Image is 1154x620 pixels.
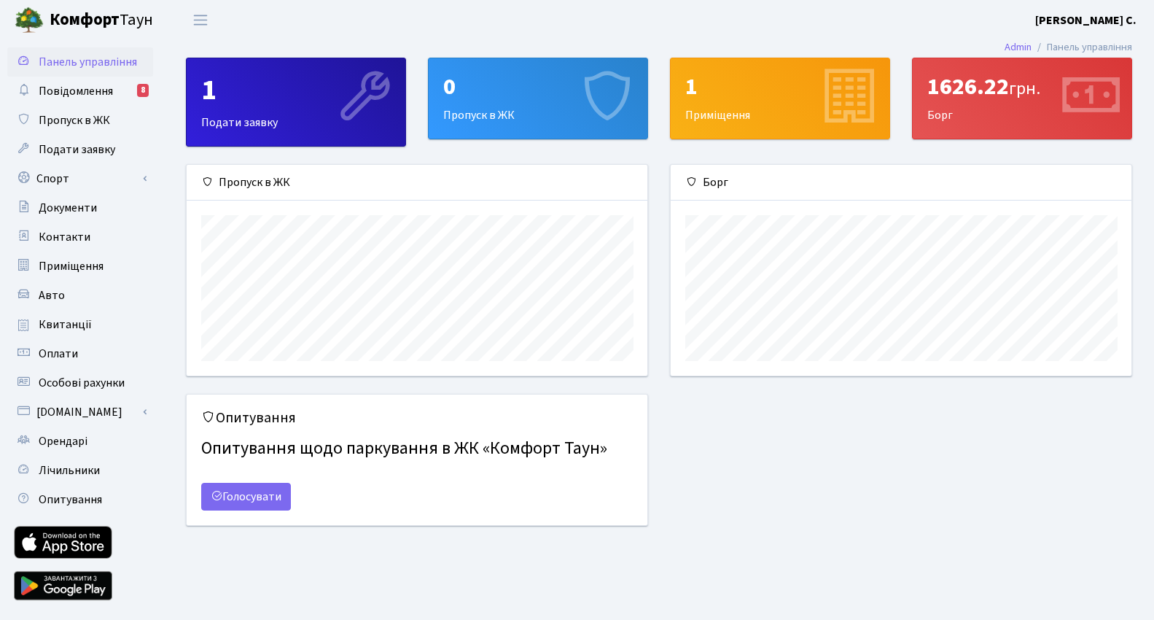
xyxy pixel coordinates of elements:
[7,47,153,77] a: Панель управління
[137,84,149,97] div: 8
[428,58,648,139] a: 0Пропуск в ЖК
[187,165,647,201] div: Пропуск в ЖК
[1035,12,1137,28] b: [PERSON_NAME] С.
[201,483,291,511] a: Голосувати
[39,258,104,274] span: Приміщення
[7,427,153,456] a: Орендарі
[201,73,391,108] div: 1
[39,375,125,391] span: Особові рахунки
[671,58,889,139] div: Приміщення
[1035,12,1137,29] a: [PERSON_NAME] С.
[39,54,137,70] span: Панель управління
[670,58,890,139] a: 1Приміщення
[39,287,65,303] span: Авто
[7,222,153,252] a: Контакти
[1032,39,1132,55] li: Панель управління
[685,73,875,101] div: 1
[201,433,633,465] h4: Опитування щодо паркування в ЖК «Комфорт Таун»
[913,58,1131,139] div: Борг
[39,142,115,158] span: Подати заявку
[7,193,153,222] a: Документи
[7,252,153,281] a: Приміщення
[39,317,92,333] span: Квитанції
[39,83,113,99] span: Повідомлення
[7,281,153,310] a: Авто
[7,456,153,485] a: Лічильники
[39,492,102,508] span: Опитування
[7,77,153,106] a: Повідомлення8
[39,462,100,478] span: Лічильники
[671,165,1131,201] div: Борг
[983,32,1154,63] nav: breadcrumb
[39,346,78,362] span: Оплати
[7,135,153,164] a: Подати заявку
[7,339,153,368] a: Оплати
[7,310,153,339] a: Квитанції
[182,8,219,32] button: Переключити навігацію
[187,58,405,146] div: Подати заявку
[443,73,633,101] div: 0
[39,433,87,449] span: Орендарі
[15,6,44,35] img: logo.png
[186,58,406,147] a: 1Подати заявку
[7,164,153,193] a: Спорт
[1005,39,1032,55] a: Admin
[7,398,153,427] a: [DOMAIN_NAME]
[1009,76,1040,101] span: грн.
[39,229,90,245] span: Контакти
[50,8,120,31] b: Комфорт
[7,485,153,514] a: Опитування
[927,73,1117,101] div: 1626.22
[201,409,633,427] h5: Опитування
[39,112,110,128] span: Пропуск в ЖК
[7,368,153,398] a: Особові рахунки
[50,8,153,33] span: Таун
[39,200,97,216] span: Документи
[429,58,647,139] div: Пропуск в ЖК
[7,106,153,135] a: Пропуск в ЖК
